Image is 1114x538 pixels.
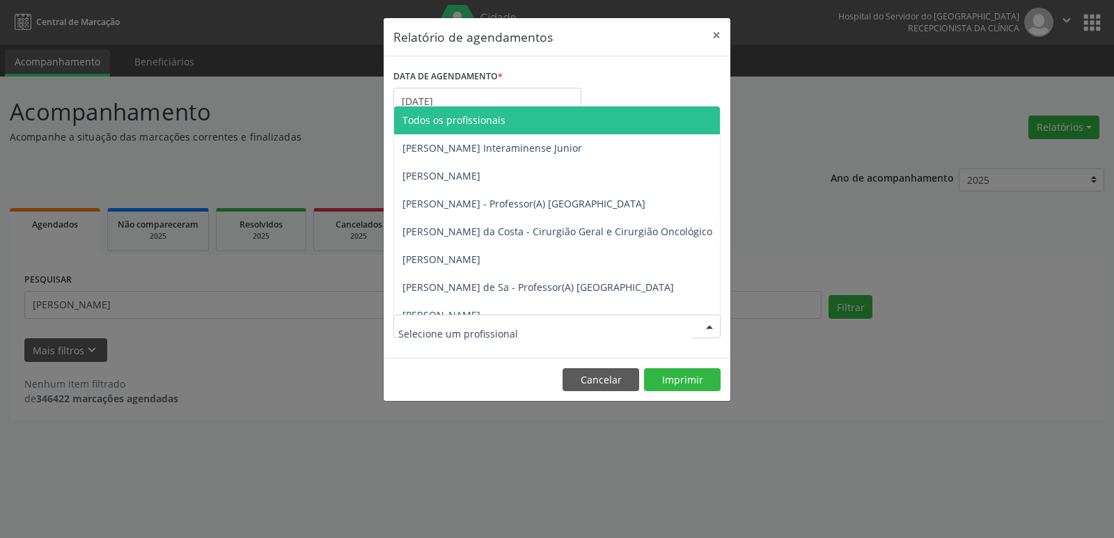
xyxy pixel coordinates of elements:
[402,169,480,182] span: [PERSON_NAME]
[402,113,505,127] span: Todos os profissionais
[393,28,553,46] h5: Relatório de agendamentos
[644,368,721,392] button: Imprimir
[398,319,692,347] input: Selecione um profissional
[402,253,480,266] span: [PERSON_NAME]
[393,66,503,88] label: DATA DE AGENDAMENTO
[402,308,480,322] span: [PERSON_NAME]
[393,88,581,116] input: Selecione uma data ou intervalo
[402,197,645,210] span: [PERSON_NAME] - Professor(A) [GEOGRAPHIC_DATA]
[563,368,639,392] button: Cancelar
[402,225,712,238] span: [PERSON_NAME] da Costa - Cirurgião Geral e Cirurgião Oncológico
[703,18,730,52] button: Close
[402,280,674,294] span: [PERSON_NAME] de Sa - Professor(A) [GEOGRAPHIC_DATA]
[402,141,582,155] span: [PERSON_NAME] Interaminense Junior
